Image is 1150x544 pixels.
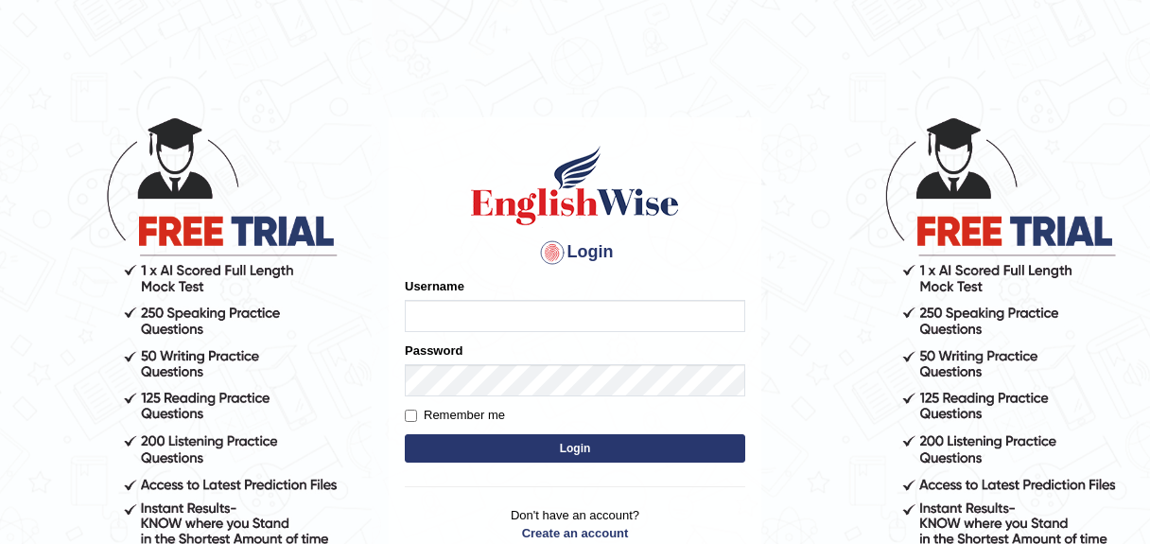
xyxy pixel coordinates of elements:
[405,410,417,422] input: Remember me
[405,406,505,425] label: Remember me
[405,342,462,360] label: Password
[405,277,464,295] label: Username
[405,434,745,463] button: Login
[467,143,683,228] img: Logo of English Wise sign in for intelligent practice with AI
[405,524,745,542] a: Create an account
[405,237,745,268] h4: Login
